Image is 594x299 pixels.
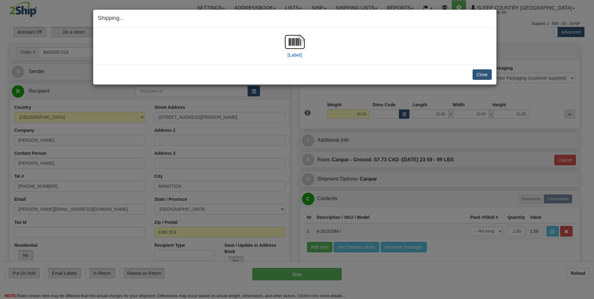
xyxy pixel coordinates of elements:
a: [Label] [285,39,305,57]
img: barcode.jpg [285,32,305,52]
iframe: chat widget [580,118,593,181]
button: Close [473,69,492,80]
span: Shipping... [98,15,124,21]
label: [Label] [288,52,302,58]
